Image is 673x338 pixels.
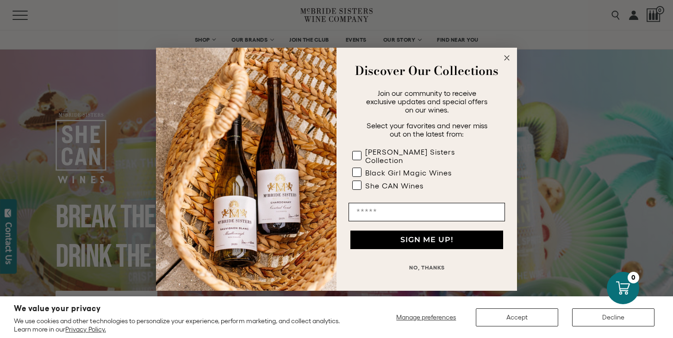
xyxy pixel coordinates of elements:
[365,148,486,164] div: [PERSON_NAME] Sisters Collection
[350,231,503,249] button: SIGN ME UP!
[366,89,487,114] span: Join our community to receive exclusive updates and special offers on our wines.
[628,272,639,283] div: 0
[14,305,358,313] h2: We value your privacy
[391,308,462,326] button: Manage preferences
[349,203,505,221] input: Email
[501,52,512,63] button: Close dialog
[365,169,452,177] div: Black Girl Magic Wines
[396,313,456,321] span: Manage preferences
[156,48,336,291] img: 42653730-7e35-4af7-a99d-12bf478283cf.jpeg
[65,325,106,333] a: Privacy Policy.
[476,308,558,326] button: Accept
[349,258,505,277] button: NO, THANKS
[572,308,654,326] button: Decline
[367,121,487,138] span: Select your favorites and never miss out on the latest from:
[355,62,499,80] strong: Discover Our Collections
[14,317,358,333] p: We use cookies and other technologies to personalize your experience, perform marketing, and coll...
[365,182,424,190] div: She CAN Wines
